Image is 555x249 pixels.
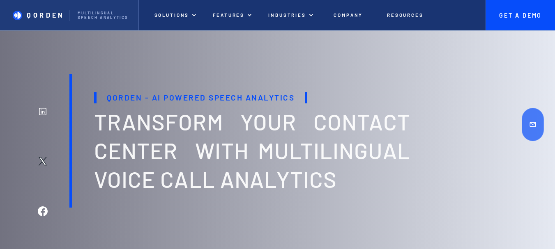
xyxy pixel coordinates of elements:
[334,12,363,18] p: Company
[387,12,424,18] p: Resources
[154,12,189,18] p: Solutions
[268,12,306,18] p: INDUSTRIES
[496,12,545,19] p: Get A Demo
[27,11,64,19] p: Qorden
[94,92,308,103] h1: Qorden - AI Powered Speech Analytics
[38,156,48,166] img: Twitter
[38,107,48,117] img: Linkedin
[38,206,48,216] img: Facebook
[94,108,410,193] span: transform your contact center with multilingual voice Call analytics
[213,12,244,18] p: features
[78,11,130,20] p: Multilingual Speech analytics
